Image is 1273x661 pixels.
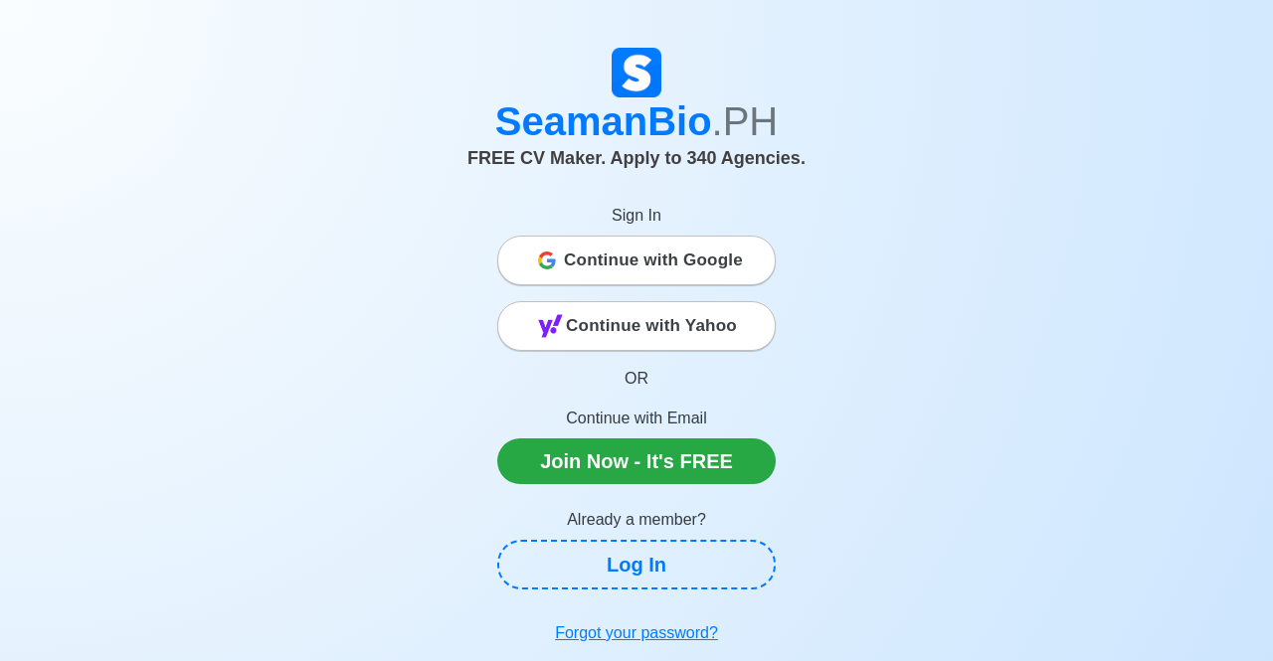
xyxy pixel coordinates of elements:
[467,148,806,168] span: FREE CV Maker. Apply to 340 Agencies.
[497,540,776,589] a: Log In
[566,306,737,346] span: Continue with Yahoo
[555,624,718,641] u: Forgot your password?
[497,236,776,285] button: Continue with Google
[612,48,661,97] img: Logo
[712,99,779,143] span: .PH
[497,204,776,228] p: Sign In
[85,97,1188,145] h1: SeamanBio
[497,508,776,532] p: Already a member?
[497,438,776,484] a: Join Now - It's FREE
[564,241,743,280] span: Continue with Google
[497,367,776,391] p: OR
[497,301,776,351] button: Continue with Yahoo
[497,613,776,653] a: Forgot your password?
[497,407,776,430] p: Continue with Email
